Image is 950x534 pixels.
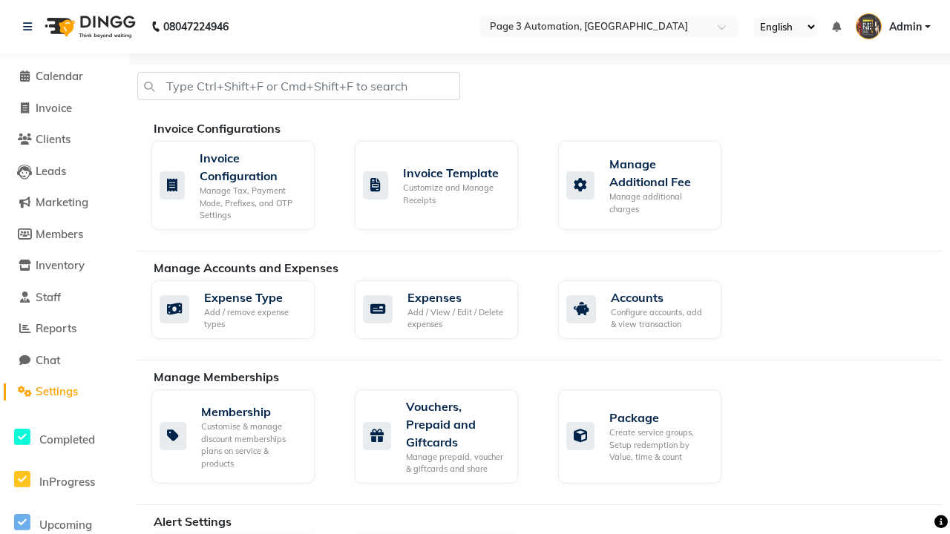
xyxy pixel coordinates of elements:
div: Invoice Template [403,164,506,182]
div: Expenses [407,289,506,306]
div: Vouchers, Prepaid and Giftcards [406,398,506,451]
a: Staff [4,289,126,306]
a: Invoice ConfigurationManage Tax, Payment Mode, Prefixes, and OTP Settings [151,141,332,230]
div: Configure accounts, add & view transaction [611,306,710,331]
a: AccountsConfigure accounts, add & view transaction [558,280,739,339]
span: InProgress [39,475,95,489]
a: Calendar [4,68,126,85]
span: Marketing [36,195,88,209]
div: Manage prepaid, voucher & giftcards and share [406,451,506,475]
span: Members [36,227,83,241]
div: Invoice Configuration [200,149,303,185]
div: Add / remove expense types [204,306,303,331]
a: Vouchers, Prepaid and GiftcardsManage prepaid, voucher & giftcards and share [355,389,536,484]
a: Invoice TemplateCustomize and Manage Receipts [355,141,536,230]
div: Add / View / Edit / Delete expenses [407,306,506,331]
a: Chat [4,352,126,369]
a: Clients [4,131,126,148]
span: Staff [36,290,61,304]
img: Admin [856,13,882,39]
a: Reports [4,320,126,337]
div: Membership [201,403,303,421]
a: Manage Additional FeeManage additional charges [558,141,739,230]
span: Reports [36,321,76,335]
span: Admin [889,19,922,35]
a: Inventory [4,257,126,274]
a: Invoice [4,100,126,117]
div: Package [609,409,710,426]
a: MembershipCustomise & manage discount memberships plans on service & products [151,389,332,484]
a: Settings [4,383,126,400]
b: 08047224946 [163,6,229,47]
div: Manage additional charges [609,191,710,215]
input: Type Ctrl+Shift+F or Cmd+Shift+F to search [137,72,460,100]
div: Create service groups, Setup redemption by Value, time & count [609,426,710,464]
span: Calendar [36,69,83,83]
span: Inventory [36,258,85,272]
a: Leads [4,163,126,180]
div: Manage Additional Fee [609,155,710,191]
span: Settings [36,384,78,398]
div: Expense Type [204,289,303,306]
span: Upcoming [39,518,92,532]
div: Customize and Manage Receipts [403,182,506,206]
span: Clients [36,132,71,146]
span: Chat [36,353,60,367]
div: Manage Tax, Payment Mode, Prefixes, and OTP Settings [200,185,303,222]
a: Expense TypeAdd / remove expense types [151,280,332,339]
span: Completed [39,432,95,446]
div: Accounts [611,289,710,306]
div: Customise & manage discount memberships plans on service & products [201,421,303,469]
a: Marketing [4,194,126,211]
a: PackageCreate service groups, Setup redemption by Value, time & count [558,389,739,484]
span: Invoice [36,101,72,115]
span: Leads [36,164,66,178]
a: ExpensesAdd / View / Edit / Delete expenses [355,280,536,339]
a: Members [4,226,126,243]
img: logo [38,6,140,47]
